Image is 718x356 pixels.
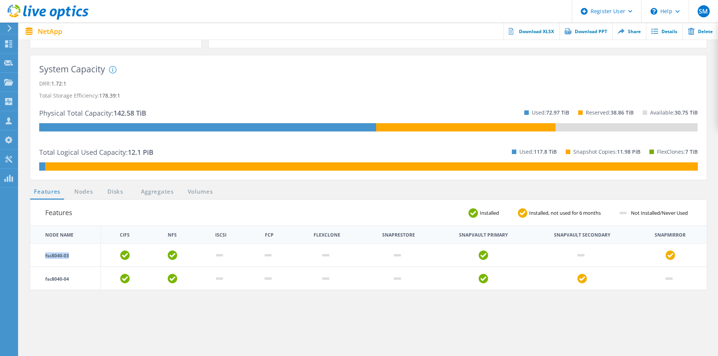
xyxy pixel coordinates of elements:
p: Available: [650,107,698,119]
a: Volumes [184,187,217,197]
a: Download PPT [559,23,612,40]
p: Used: [519,146,557,158]
td: fsc8040-04 [30,267,101,290]
span: 72.97 TiB [546,109,569,116]
th: iSCSI [215,233,227,237]
h3: Features [45,207,72,218]
span: 30.75 TiB [675,109,698,116]
th: Snaprestore [382,233,415,237]
p: Snapshot Copies: [573,146,640,158]
span: 12.1 PiB [128,148,153,157]
p: Reserved: [586,107,634,119]
h3: System Capacity [39,64,105,74]
a: Disks [105,187,126,197]
span: Installed, not used for 6 months [527,211,608,215]
p: Used: [532,107,569,119]
span: 11.98 PiB [617,148,640,155]
span: 7 TiB [685,148,698,155]
a: Details [646,23,683,40]
p: DRR: [39,78,698,90]
span: 38.86 TiB [611,109,634,116]
th: FlexClone [314,233,340,237]
span: 1.72:1 [51,80,66,87]
th: Node Name [30,226,101,243]
a: Aggregates [136,187,179,197]
th: NFS [168,233,177,237]
a: Download XLSX [504,23,559,40]
p: Total Logical Used Capacity: [39,146,153,158]
th: Snapvault Primary [459,233,508,237]
span: NetApp [38,28,62,35]
a: Live Optics Dashboard [8,16,89,21]
th: Snapvault Secondary [554,233,610,237]
th: CIFS [120,233,130,237]
th: Snapmirror [655,233,686,237]
span: 178.39:1 [99,92,120,99]
th: FCP [265,233,274,237]
p: FlexClones: [657,146,698,158]
span: 117.8 TiB [534,148,557,155]
a: Features [30,187,64,197]
span: Not Installed/Never Used [629,211,695,215]
span: SM [699,8,708,14]
a: Delete [683,23,718,40]
td: fsc8040-03 [30,243,101,267]
span: Installed [478,211,507,215]
p: Physical Total Capacity: [39,107,146,119]
p: Total Storage Efficiency: [39,90,698,102]
a: Share [612,23,646,40]
a: Nodes [72,187,96,197]
svg: \n [651,8,657,15]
